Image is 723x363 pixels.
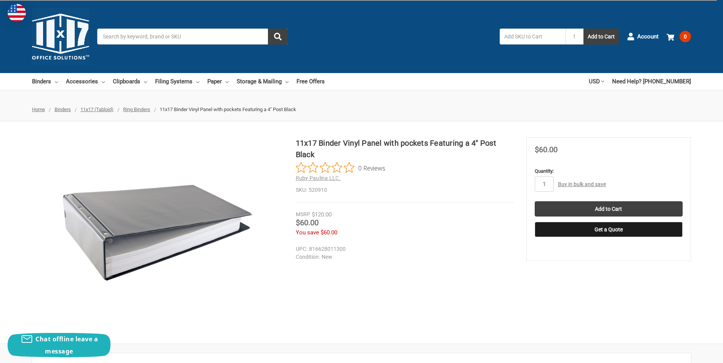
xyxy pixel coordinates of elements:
[66,73,105,90] a: Accessories
[296,137,514,160] h1: 11x17 Binder Vinyl Panel with pockets Featuring a 4" Post Black
[296,253,510,261] dd: New
[558,181,606,187] a: Buy in bulk and save
[296,186,514,194] dd: 520910
[667,27,691,46] a: 0
[358,162,385,174] span: 0 Reviews
[296,245,307,253] dt: UPC:
[35,335,98,355] span: Chat offline leave a message
[113,73,147,90] a: Clipboards
[8,333,111,357] button: Chat offline leave a message
[32,107,45,112] a: Home
[312,211,332,218] span: $120.00
[207,73,229,90] a: Paper
[500,29,565,45] input: Add SKU to Cart
[32,8,89,65] img: 11x17.com
[296,245,510,253] dd: 816628011300
[297,73,325,90] a: Free Offers
[296,162,385,174] button: Rated 0 out of 5 stars from 0 reviews. Jump to reviews.
[32,73,58,90] a: Binders
[237,73,289,90] a: Storage & Mailing
[8,4,26,22] img: duty and tax information for United States
[160,107,296,112] span: 11x17 Binder Vinyl Panel with pockets Featuring a 4" Post Black
[155,73,199,90] a: Filing Systems
[97,29,288,45] input: Search by keyword, brand or SKU
[680,31,691,42] span: 0
[296,175,341,181] a: Ruby Paulina LLC.
[627,27,659,46] a: Account
[296,229,319,236] span: You save
[296,210,310,218] div: MSRP
[535,222,683,237] button: Get a Quote
[589,73,604,90] a: USD
[637,32,659,41] span: Account
[612,73,691,90] a: Need Help? [PHONE_NUMBER]
[535,145,558,154] span: $60.00
[123,107,150,112] a: Ring Binders
[296,186,307,194] dt: SKU:
[535,167,683,175] label: Quantity:
[296,253,320,261] dt: Condition:
[80,107,114,112] a: 11x17 (Tabloid)
[296,218,319,227] span: $60.00
[55,107,71,112] a: Binders
[62,137,253,328] img: 11x17 Binder Vinyl Panel with pockets Featuring a 4" Post Black
[321,229,337,236] span: $60.00
[535,201,683,217] input: Add to Cart
[584,29,619,45] button: Add to Cart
